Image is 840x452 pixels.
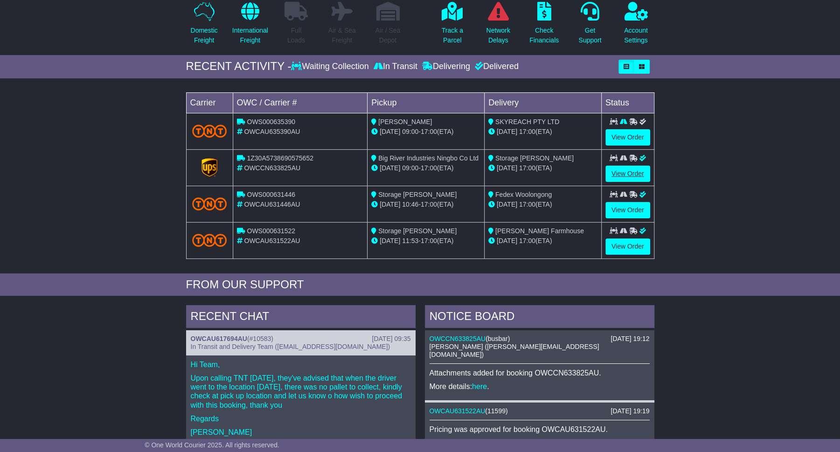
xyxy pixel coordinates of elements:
td: Status [601,92,654,113]
span: OWCAU635390AU [244,128,300,135]
span: busbar [488,335,508,342]
span: #10583 [250,335,271,342]
p: Get Support [578,26,601,45]
a: NetworkDelays [486,1,510,50]
div: Delivered [472,62,519,72]
a: Track aParcel [441,1,464,50]
span: 17:00 [421,201,437,208]
p: Final price: $267.91. [430,438,650,447]
div: Waiting Collection [291,62,371,72]
a: AccountSettings [624,1,648,50]
a: OWCCN633825AU [430,335,486,342]
div: [DATE] 19:12 [611,335,649,343]
span: Storage [PERSON_NAME] [378,227,457,235]
span: 17:00 [519,164,535,172]
p: Account Settings [624,26,648,45]
span: 1Z30A5738690575652 [247,154,313,162]
span: 10:46 [402,201,418,208]
span: [DATE] [497,128,517,135]
img: TNT_Domestic.png [192,197,227,210]
span: OWS000631522 [247,227,295,235]
div: ( ) [430,335,650,343]
span: [DATE] [380,164,400,172]
span: 09:00 [402,164,418,172]
p: Air & Sea Freight [328,26,356,45]
div: (ETA) [488,236,597,246]
p: Regards [191,414,411,423]
div: NOTICE BOARD [425,305,654,330]
span: SKYREACH PTY LTD [495,118,559,125]
div: RECENT ACTIVITY - [186,60,292,73]
td: Delivery [484,92,601,113]
img: TNT_Domestic.png [192,125,227,137]
span: [DATE] [497,164,517,172]
span: Storage [PERSON_NAME] [378,191,457,198]
p: Check Financials [529,26,559,45]
div: In Transit [371,62,420,72]
img: TNT_Domestic.png [192,234,227,246]
span: OWCCN633825AU [244,164,300,172]
img: GetCarrierServiceLogo [201,158,217,177]
span: © One World Courier 2025. All rights reserved. [145,441,279,449]
span: [DATE] [497,201,517,208]
a: View Order [605,238,650,255]
a: View Order [605,202,650,218]
td: OWC / Carrier # [233,92,368,113]
p: Domestic Freight [190,26,217,45]
span: 11599 [487,407,506,415]
div: [DATE] 09:35 [372,335,410,343]
p: Air / Sea Depot [375,26,401,45]
span: 17:00 [421,128,437,135]
span: Big River Industries Ningbo Co Ltd [378,154,479,162]
span: OWS000635390 [247,118,295,125]
p: Attachments added for booking OWCCN633825AU. [430,369,650,377]
span: 17:00 [519,201,535,208]
span: [DATE] [380,128,400,135]
a: here [472,382,487,390]
span: OWCAU631446AU [244,201,300,208]
p: More details: . [430,382,650,391]
div: Delivering [420,62,472,72]
div: - (ETA) [371,127,480,137]
span: [DATE] [380,237,400,244]
div: ( ) [191,335,411,343]
a: CheckFinancials [529,1,559,50]
span: 17:00 [421,164,437,172]
span: 09:00 [402,128,418,135]
a: GetSupport [578,1,602,50]
div: - (ETA) [371,236,480,246]
p: Network Delays [486,26,510,45]
a: InternationalFreight [232,1,269,50]
a: OWCAU617694AU [191,335,247,342]
div: - (ETA) [371,200,480,209]
div: ( ) [430,407,650,415]
span: OWS000631446 [247,191,295,198]
a: DomesticFreight [190,1,218,50]
span: 17:00 [421,237,437,244]
a: View Order [605,129,650,146]
td: Carrier [186,92,233,113]
span: [PERSON_NAME] ([PERSON_NAME][EMAIL_ADDRESS][DOMAIN_NAME]) [430,343,599,358]
div: (ETA) [488,200,597,209]
div: RECENT CHAT [186,305,416,330]
div: (ETA) [488,163,597,173]
p: International Freight [232,26,268,45]
span: OWCAU631522AU [244,237,300,244]
p: Full Loads [285,26,308,45]
p: [PERSON_NAME] [191,428,411,437]
td: Pickup [368,92,485,113]
span: 11:53 [402,237,418,244]
p: Pricing was approved for booking OWCAU631522AU. [430,425,650,434]
p: Upon calling TNT [DATE], they've advised that when the driver went to the location [DATE], there ... [191,374,411,410]
a: View Order [605,166,650,182]
div: (ETA) [488,127,597,137]
div: - (ETA) [371,163,480,173]
span: Storage [PERSON_NAME] [495,154,574,162]
div: FROM OUR SUPPORT [186,278,654,292]
span: Fedex Woolongong [495,191,552,198]
a: OWCAU631522AU [430,407,486,415]
div: [DATE] 19:19 [611,407,649,415]
span: In Transit and Delivery Team ([EMAIL_ADDRESS][DOMAIN_NAME]) [191,343,390,350]
p: Hi Team, [191,360,411,369]
span: [DATE] [497,237,517,244]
